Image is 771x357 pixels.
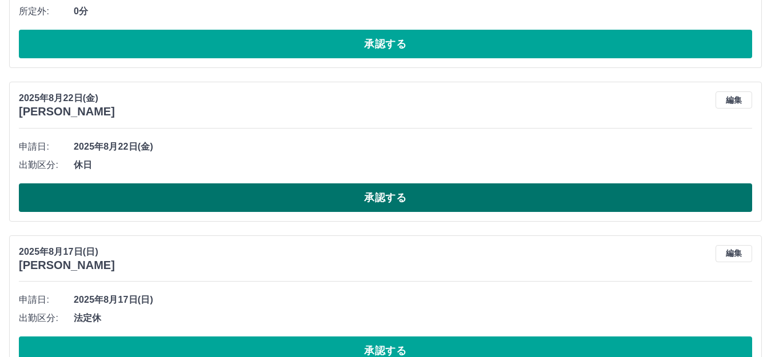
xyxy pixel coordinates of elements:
span: 休日 [74,158,752,172]
span: 申請日: [19,293,74,307]
span: 0分 [74,5,752,18]
button: 編集 [716,245,752,262]
button: 承認する [19,183,752,212]
h3: [PERSON_NAME] [19,259,115,272]
span: 2025年8月22日(金) [74,140,752,154]
span: 申請日: [19,140,74,154]
span: 出勤区分: [19,311,74,325]
p: 2025年8月17日(日) [19,245,115,259]
span: 所定外: [19,5,74,18]
p: 2025年8月22日(金) [19,91,115,105]
button: 編集 [716,91,752,109]
h3: [PERSON_NAME] [19,105,115,118]
span: 2025年8月17日(日) [74,293,752,307]
button: 承認する [19,30,752,58]
span: 出勤区分: [19,158,74,172]
span: 法定休 [74,311,752,325]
